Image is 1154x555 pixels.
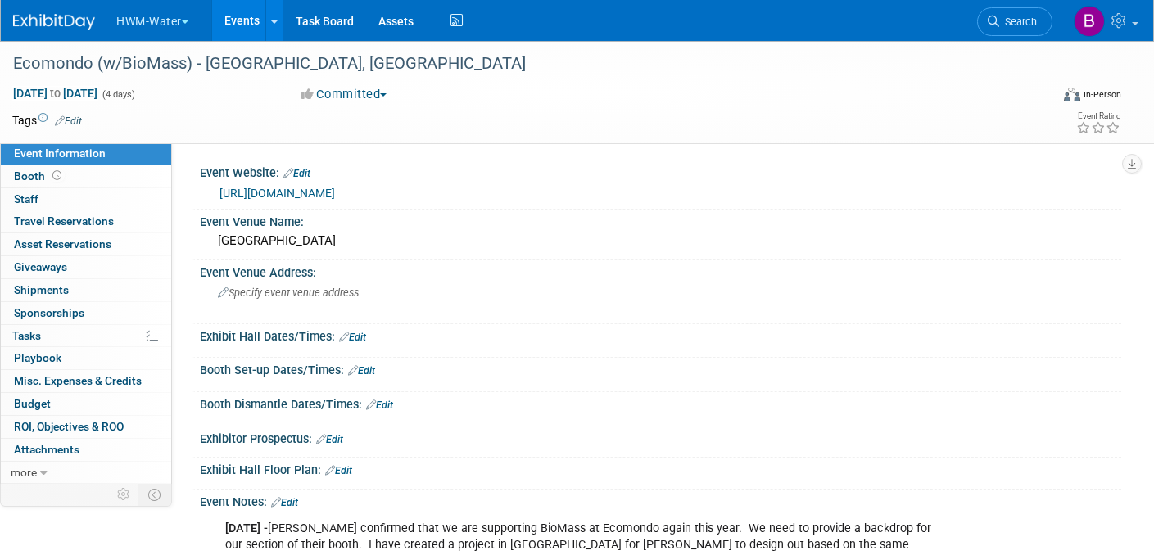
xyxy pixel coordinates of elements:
button: Committed [296,86,393,103]
a: Edit [316,434,343,445]
span: Booth [14,169,65,183]
span: Travel Reservations [14,214,114,228]
div: Exhibit Hall Floor Plan: [200,458,1121,479]
a: Tasks [1,325,171,347]
span: Misc. Expenses & Credits [14,374,142,387]
span: Tasks [12,329,41,342]
a: Booth [1,165,171,187]
a: Misc. Expenses & Credits [1,370,171,392]
a: Edit [348,365,375,377]
a: [URL][DOMAIN_NAME] [219,187,335,200]
a: Edit [55,115,82,127]
b: [DATE] - [225,521,268,535]
div: Exhibit Hall Dates/Times: [200,324,1121,345]
a: Travel Reservations [1,210,171,232]
span: Attachments [14,443,79,456]
img: Format-Inperson.png [1064,88,1080,101]
span: Shipments [14,283,69,296]
span: [DATE] [DATE] [12,86,98,101]
td: Personalize Event Tab Strip [110,484,138,505]
a: Event Information [1,142,171,165]
a: Shipments [1,279,171,301]
span: Staff [14,192,38,205]
a: Playbook [1,347,171,369]
a: Budget [1,393,171,415]
a: ROI, Objectives & ROO [1,416,171,438]
div: Exhibitor Prospectus: [200,426,1121,448]
div: Event Website: [200,160,1121,182]
img: ExhibitDay [13,14,95,30]
a: Edit [339,332,366,343]
div: In-Person [1083,88,1121,101]
span: Event Information [14,147,106,160]
a: Staff [1,188,171,210]
a: Edit [366,399,393,411]
span: Asset Reservations [14,237,111,250]
span: Search [999,16,1037,28]
span: to [48,87,63,100]
div: Event Rating [1076,112,1120,120]
a: more [1,462,171,484]
a: Asset Reservations [1,233,171,255]
a: Edit [271,497,298,508]
span: more [11,466,37,479]
span: Budget [14,397,51,410]
div: Event Venue Name: [200,210,1121,230]
span: Giveaways [14,260,67,273]
a: Edit [325,465,352,476]
span: Specify event venue address [218,287,359,299]
a: Attachments [1,439,171,461]
div: Event Venue Address: [200,260,1121,281]
img: Barb DeWyer [1074,6,1105,37]
span: Playbook [14,351,61,364]
td: Tags [12,112,82,129]
td: Toggle Event Tabs [138,484,172,505]
span: Sponsorships [14,306,84,319]
a: Giveaways [1,256,171,278]
div: Ecomondo (w/BioMass) - [GEOGRAPHIC_DATA], [GEOGRAPHIC_DATA] [7,49,1027,79]
a: Sponsorships [1,302,171,324]
a: Search [977,7,1052,36]
a: Edit [283,168,310,179]
div: Event Notes: [200,490,1121,511]
div: [GEOGRAPHIC_DATA] [212,228,1109,254]
div: Booth Dismantle Dates/Times: [200,392,1121,413]
span: ROI, Objectives & ROO [14,420,124,433]
span: (4 days) [101,89,135,100]
span: Booth not reserved yet [49,169,65,182]
div: Booth Set-up Dates/Times: [200,358,1121,379]
div: Event Format [957,85,1121,110]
